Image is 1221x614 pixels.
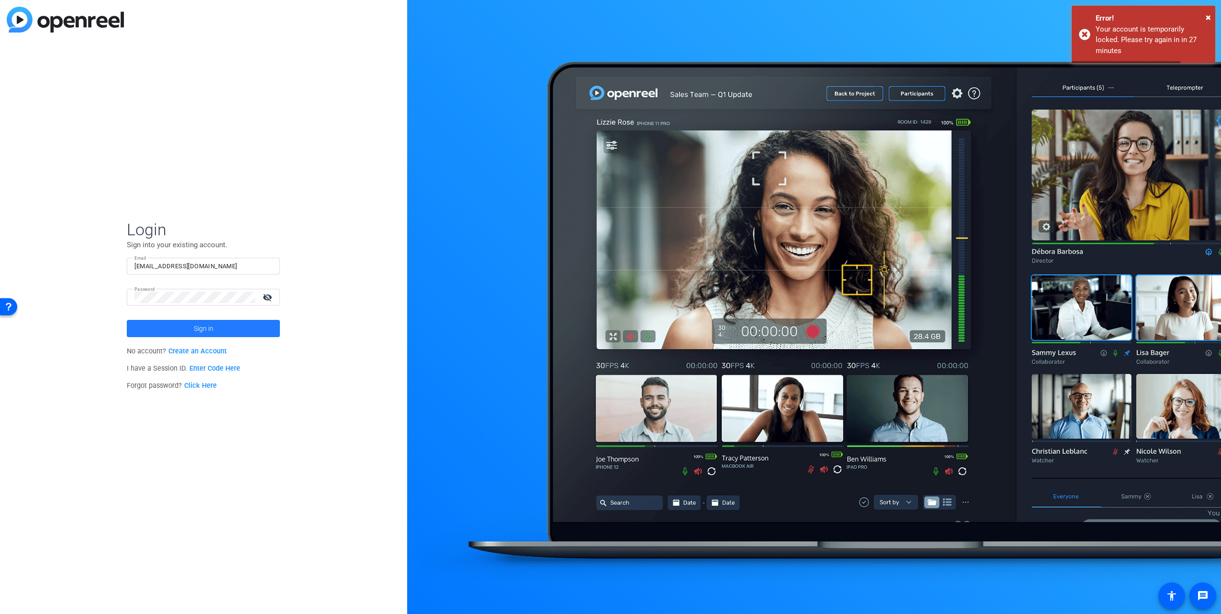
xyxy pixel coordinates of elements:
[1096,24,1208,56] div: Your account is temporarily locked. Please try again in in 27 minutes
[194,317,213,340] span: Sign in
[127,382,217,390] span: Forgot password?
[1206,10,1211,24] button: Close
[184,382,217,390] a: Click Here
[134,255,146,261] mat-label: Email
[127,320,280,337] button: Sign in
[168,347,227,355] a: Create an Account
[1197,590,1209,602] mat-icon: message
[134,286,155,292] mat-label: Password
[1096,13,1208,24] div: Error!
[127,364,240,373] span: I have a Session ID.
[1166,590,1177,602] mat-icon: accessibility
[189,364,240,373] a: Enter Code Here
[127,219,280,240] span: Login
[1206,11,1211,23] span: ×
[134,261,272,272] input: Enter Email Address
[7,7,124,33] img: blue-gradient.svg
[127,240,280,250] p: Sign into your existing account.
[257,290,280,304] mat-icon: visibility_off
[127,347,227,355] span: No account?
